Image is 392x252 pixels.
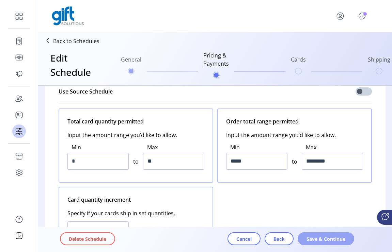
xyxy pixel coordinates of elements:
[69,235,106,242] span: Delete Schedule
[67,125,204,139] span: Input the amount range you’d like to allow.
[298,232,354,245] button: Save & Continue
[265,232,294,245] button: Back
[327,8,357,24] button: menu
[60,232,115,245] button: Delete Schedule
[133,157,139,170] span: to
[307,235,345,242] span: Save & Continue
[67,117,144,125] span: Total card quantity permitted
[292,157,297,170] span: to
[53,37,99,45] p: Back to Schedules
[72,143,129,151] label: Min
[273,235,285,242] span: Back
[226,125,363,139] span: Input the amount range you’d like to allow.
[306,143,363,151] label: Max
[203,51,229,72] h6: Pricing & Payments
[147,143,204,151] label: Max
[228,232,261,245] button: Cancel
[230,143,287,151] label: Min
[357,11,367,21] button: Publisher Panel
[236,235,252,242] span: Cancel
[52,6,84,26] img: logo
[67,196,131,204] span: Card quantity increment
[59,88,113,95] span: Use Source Schedule
[67,204,204,217] span: Specify if your cards ship in set quantities.
[50,51,91,79] h3: Edit Schedule
[226,117,299,125] span: Order total range permitted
